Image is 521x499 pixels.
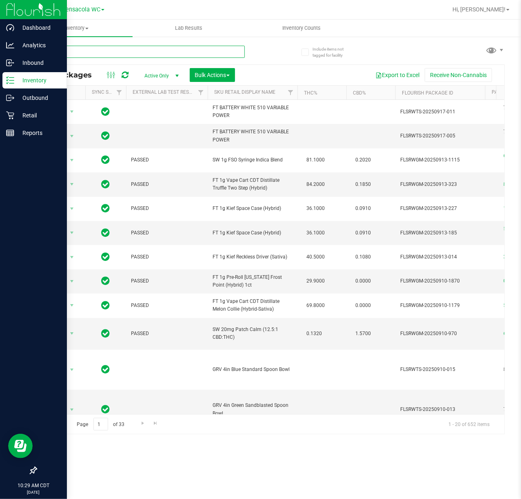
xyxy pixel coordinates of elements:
[131,302,203,309] span: PASSED
[302,154,329,166] span: 81.1000
[6,24,14,32] inline-svg: Dashboard
[302,300,329,311] span: 69.8000
[6,94,14,102] inline-svg: Outbound
[67,203,77,214] span: select
[102,130,110,141] span: In Sync
[14,128,63,138] p: Reports
[213,298,293,313] span: FT 1g Vape Cart CDT Distillate Melon Collie (Hybrid-Sativa)
[402,90,453,96] a: Flourish Package ID
[442,418,496,430] span: 1 - 20 of 652 items
[400,181,480,188] span: FLSRWGM-20250913-323
[4,482,63,489] p: 10:29 AM CDT
[150,418,162,429] a: Go to the last page
[213,253,293,261] span: FT 1g Kief Reckless Driver (Sativa)
[452,6,505,13] span: Hi, [PERSON_NAME]!
[400,366,480,373] span: FLSRWTS-20250910-015
[67,252,77,263] span: select
[351,251,375,263] span: 0.1080
[102,300,110,311] span: In Sync
[133,20,246,37] a: Lab Results
[102,179,110,190] span: In Sync
[190,68,235,82] button: Bulk Actions
[245,20,358,37] a: Inventory Counts
[102,251,110,263] span: In Sync
[113,86,126,99] a: Filter
[93,418,108,431] input: 1
[194,86,208,99] a: Filter
[102,203,110,214] span: In Sync
[20,24,133,32] span: Inventory
[400,330,480,338] span: FLSRWGM-20250910-970
[131,277,203,285] span: PASSED
[36,46,245,58] input: Search Package ID, Item Name, SKU, Lot or Part Number...
[102,364,110,375] span: In Sync
[302,179,329,190] span: 84.2000
[92,89,123,95] a: Sync Status
[6,59,14,67] inline-svg: Inbound
[14,23,63,33] p: Dashboard
[102,227,110,238] span: In Sync
[351,328,375,340] span: 1.5700
[67,404,77,415] span: select
[14,58,63,68] p: Inbound
[102,154,110,166] span: In Sync
[400,108,480,116] span: FLSRWTS-20250917-011
[20,20,133,37] a: Inventory
[14,110,63,120] p: Retail
[102,328,110,339] span: In Sync
[271,24,332,32] span: Inventory Counts
[6,76,14,84] inline-svg: Inventory
[213,205,293,212] span: FT 1g Kief Space Case (Hybrid)
[42,71,100,79] span: All Packages
[351,300,375,311] span: 0.0000
[400,277,480,285] span: FLSRWGM-20250910-1870
[102,275,110,287] span: In Sync
[131,330,203,338] span: PASSED
[133,89,197,95] a: External Lab Test Result
[400,156,480,164] span: FLSRWGM-20250913-1115
[213,177,293,192] span: FT 1g Vape Cart CDT Distillate Truffle Two Step (Hybrid)
[137,418,149,429] a: Go to the next page
[67,276,77,287] span: select
[102,404,110,415] span: In Sync
[302,227,329,239] span: 36.1000
[351,227,375,239] span: 0.0910
[67,328,77,339] span: select
[351,179,375,190] span: 0.1850
[14,75,63,85] p: Inventory
[213,274,293,289] span: FT 1g Pre-Roll [US_STATE] Frost Point (Hybrid) 1ct
[102,106,110,117] span: In Sync
[131,205,203,212] span: PASSED
[4,489,63,495] p: [DATE]
[6,111,14,119] inline-svg: Retail
[6,129,14,137] inline-svg: Reports
[131,229,203,237] span: PASSED
[195,72,230,78] span: Bulk Actions
[302,203,329,214] span: 36.1000
[213,128,293,144] span: FT BATTERY WHITE 510 VARIABLE POWER
[400,132,480,140] span: FLSRWTS-20250917-005
[67,300,77,311] span: select
[302,275,329,287] span: 29.9000
[214,89,275,95] a: Sku Retail Display Name
[8,434,33,458] iframe: Resource center
[400,229,480,237] span: FLSRWGM-20250913-185
[131,156,203,164] span: PASSED
[213,229,293,237] span: FT 1g Kief Space Case (Hybrid)
[131,181,203,188] span: PASSED
[400,406,480,413] span: FLSRWTS-20250910-013
[425,68,492,82] button: Receive Non-Cannabis
[284,86,297,99] a: Filter
[213,156,293,164] span: SW 1g FSO Syringe Indica Blend
[313,46,353,58] span: Include items not tagged for facility
[67,130,77,142] span: select
[351,203,375,214] span: 0.0910
[353,90,366,96] a: CBD%
[302,251,329,263] span: 40.5000
[62,6,100,13] span: Pensacola WC
[14,93,63,103] p: Outbound
[492,89,519,95] a: Package ID
[304,90,317,96] a: THC%
[302,328,326,340] span: 0.1320
[400,205,480,212] span: FLSRWGM-20250913-227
